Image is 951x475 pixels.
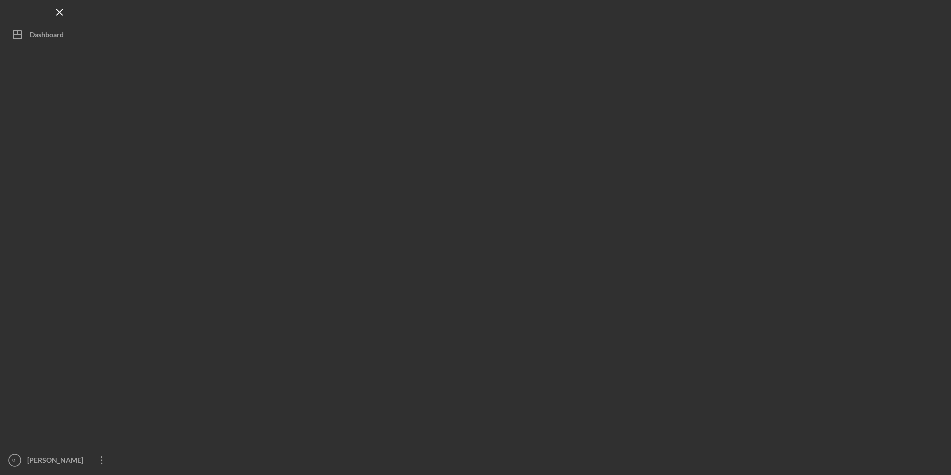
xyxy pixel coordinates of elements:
[30,25,64,47] div: Dashboard
[5,25,114,45] button: Dashboard
[5,450,114,470] button: ML[PERSON_NAME]
[25,450,90,473] div: [PERSON_NAME]
[11,458,18,463] text: ML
